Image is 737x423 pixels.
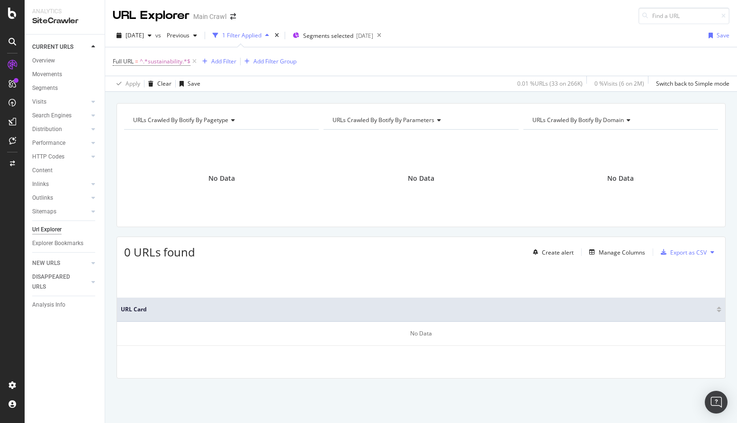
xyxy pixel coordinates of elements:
[32,207,89,217] a: Sitemaps
[638,8,729,24] input: Find a URL
[32,111,72,121] div: Search Engines
[157,79,171,88] div: Clear
[32,207,56,217] div: Sitemaps
[32,56,55,66] div: Overview
[289,28,373,43] button: Segments selected[DATE]
[32,225,62,235] div: Url Explorer
[32,138,65,148] div: Performance
[717,31,729,39] div: Save
[32,238,83,248] div: Explorer Bookmarks
[211,57,236,65] div: Add Filter
[32,193,53,203] div: Outlinks
[222,31,261,39] div: 1 Filter Applied
[356,32,373,40] div: [DATE]
[532,116,624,124] span: URLs Crawled By Botify By domain
[241,56,297,67] button: Add Filter Group
[208,174,235,183] span: No Data
[188,79,200,88] div: Save
[140,55,190,68] span: ^.*sustainability.*$
[542,248,574,256] div: Create alert
[32,42,89,52] a: CURRENT URLS
[117,322,725,346] div: No Data
[198,56,236,67] button: Add Filter
[705,28,729,43] button: Save
[126,79,140,88] div: Apply
[273,31,281,40] div: times
[32,152,64,162] div: HTTP Codes
[607,174,634,183] span: No Data
[599,248,645,256] div: Manage Columns
[32,42,73,52] div: CURRENT URLS
[113,28,155,43] button: [DATE]
[113,8,189,24] div: URL Explorer
[32,179,49,189] div: Inlinks
[529,245,574,260] button: Create alert
[32,166,98,176] a: Content
[32,258,89,268] a: NEW URLS
[133,116,228,124] span: URLs Crawled By Botify By pagetype
[209,28,273,43] button: 1 Filter Applied
[32,152,89,162] a: HTTP Codes
[32,70,62,79] div: Movements
[32,300,65,310] div: Analysis Info
[32,300,98,310] a: Analysis Info
[32,166,53,176] div: Content
[32,179,89,189] a: Inlinks
[193,12,226,21] div: Main Crawl
[303,32,353,40] span: Segments selected
[124,244,195,260] span: 0 URLs found
[32,238,98,248] a: Explorer Bookmarks
[32,83,98,93] a: Segments
[230,13,236,20] div: arrow-right-arrow-left
[32,225,98,235] a: Url Explorer
[530,113,710,128] h4: URLs Crawled By Botify By domain
[32,97,46,107] div: Visits
[126,31,144,39] span: 2025 Sep. 11th
[670,248,707,256] div: Export as CSV
[32,258,60,268] div: NEW URLS
[32,272,89,292] a: DISAPPEARED URLS
[333,116,434,124] span: URLs Crawled By Botify By parameters
[155,31,163,39] span: vs
[408,174,434,183] span: No Data
[32,124,62,134] div: Distribution
[656,79,729,88] div: Switch back to Simple mode
[652,76,729,91] button: Switch back to Simple mode
[113,57,134,65] span: Full URL
[176,76,200,91] button: Save
[131,113,310,128] h4: URLs Crawled By Botify By pagetype
[585,247,645,258] button: Manage Columns
[253,57,297,65] div: Add Filter Group
[32,97,89,107] a: Visits
[121,305,714,314] span: URL Card
[331,113,510,128] h4: URLs Crawled By Botify By parameters
[32,83,58,93] div: Segments
[32,272,80,292] div: DISAPPEARED URLS
[705,391,728,414] div: Open Intercom Messenger
[32,70,98,79] a: Movements
[594,79,644,88] div: 0 % Visits ( 6 on 2M )
[163,28,201,43] button: Previous
[32,8,97,16] div: Analytics
[113,76,140,91] button: Apply
[32,56,98,66] a: Overview
[144,76,171,91] button: Clear
[657,245,707,260] button: Export as CSV
[163,31,189,39] span: Previous
[517,79,583,88] div: 0.01 % URLs ( 33 on 266K )
[32,193,89,203] a: Outlinks
[32,111,89,121] a: Search Engines
[32,124,89,134] a: Distribution
[135,57,138,65] span: =
[32,138,89,148] a: Performance
[32,16,97,26] div: SiteCrawler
